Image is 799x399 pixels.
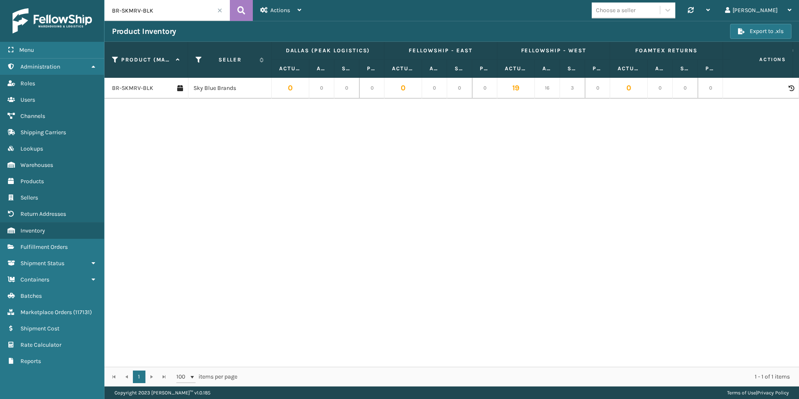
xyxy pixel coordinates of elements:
[585,78,610,99] td: 0
[20,358,41,365] span: Reports
[655,65,665,72] label: Available
[20,260,64,267] span: Shipment Status
[279,47,377,54] label: Dallas (Peak Logistics)
[618,65,640,72] label: Actual Quantity
[698,78,723,99] td: 0
[789,85,794,91] i: Product Activity
[618,47,715,54] label: Foamtex Returns
[73,309,92,316] span: ( 117131 )
[567,65,577,72] label: Safety
[673,78,698,99] td: 0
[279,65,301,72] label: Actual Quantity
[757,390,789,396] a: Privacy Policy
[20,227,45,234] span: Inventory
[20,63,60,70] span: Administration
[20,96,35,103] span: Users
[20,210,66,217] span: Return Addresses
[727,386,789,399] div: |
[205,56,255,64] label: Seller
[20,113,45,120] span: Channels
[249,373,790,381] div: 1 - 1 of 1 items
[20,194,38,201] span: Sellers
[384,78,422,99] td: 0
[723,78,761,99] td: 0
[505,47,602,54] label: Fellowship - West
[20,161,53,169] span: Warehouses
[20,145,43,152] span: Lookups
[121,56,172,64] label: Product (MAIN SKU)
[730,24,791,39] button: Export to .xls
[334,78,359,99] td: 0
[20,129,66,136] span: Shipping Carriers
[317,65,326,72] label: Available
[20,80,35,87] span: Roles
[480,65,489,72] label: Pending
[610,78,648,99] td: 0
[176,373,189,381] span: 100
[596,6,636,15] div: Choose a seller
[593,65,602,72] label: Pending
[359,78,384,99] td: 0
[115,386,211,399] p: Copyright 2023 [PERSON_NAME]™ v 1.0.185
[727,390,756,396] a: Terms of Use
[112,26,176,36] h3: Product Inventory
[535,78,560,99] td: 16
[430,65,439,72] label: Available
[19,46,34,54] span: Menu
[392,47,489,54] label: Fellowship - East
[20,243,68,251] span: Fulfillment Orders
[505,65,527,72] label: Actual Quantity
[392,65,414,72] label: Actual Quantity
[188,78,272,99] td: Sky Blue Brands
[497,78,535,99] td: 19
[133,371,145,383] a: 1
[705,65,715,72] label: Pending
[20,341,61,348] span: Rate Calculator
[542,65,552,72] label: Available
[20,276,49,283] span: Containers
[20,309,72,316] span: Marketplace Orders
[472,78,497,99] td: 0
[422,78,447,99] td: 0
[20,325,59,332] span: Shipment Cost
[733,53,791,66] span: Actions
[309,78,334,99] td: 0
[272,78,309,99] td: 0
[20,292,42,299] span: Batches
[176,371,237,383] span: items per page
[455,65,464,72] label: Safety
[560,78,585,99] td: 3
[270,7,290,14] span: Actions
[112,84,153,92] a: BR-SKMRV-BLK
[13,8,92,33] img: logo
[342,65,351,72] label: Safety
[648,78,673,99] td: 0
[680,65,690,72] label: Safety
[20,178,44,185] span: Products
[447,78,472,99] td: 0
[367,65,377,72] label: Pending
